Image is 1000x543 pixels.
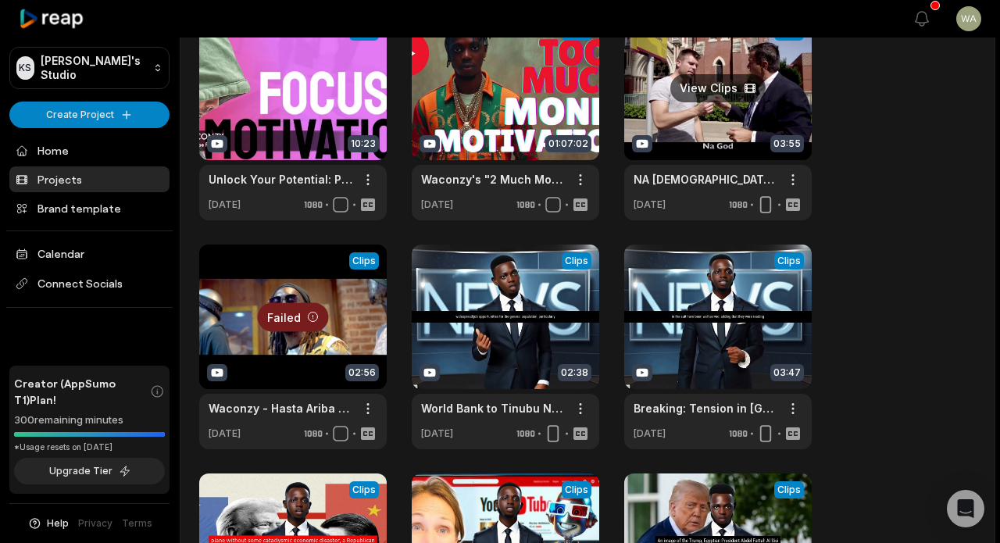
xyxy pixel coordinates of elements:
[634,171,777,188] a: NA [DEMOGRAPHIC_DATA] BY WACONZY - ( AFRICAN MUSIC VIDEOS YOUTUBE | AFRO POP MUSIC VIDEO | AFROBE...
[421,400,565,416] a: World Bank to Tinubu Nigeria’s growth rate too slow for $1 trillion economy goal
[47,516,69,530] span: Help
[122,516,152,530] a: Terms
[14,441,165,453] div: *Usage resets on [DATE]
[209,400,352,416] div: Waconzy - Hasta Ariba ft. Flex ([GEOGRAPHIC_DATA]) | Official Music Video | Shot in [GEOGRAPHIC_D...
[27,516,69,530] button: Help
[16,56,34,80] div: KS
[14,458,165,484] button: Upgrade Tier
[78,516,112,530] a: Privacy
[14,413,165,428] div: 300 remaining minutes
[14,375,150,408] span: Creator (AppSumo T1) Plan!
[41,54,147,82] p: [PERSON_NAME]'s Studio
[947,490,984,527] div: Open Intercom Messenger
[9,195,170,221] a: Brand template
[421,171,565,188] a: Waconzy's "2 Much Money" - The Ultimate Abundance Mindset Guide
[9,241,170,266] a: Calendar
[9,166,170,192] a: Projects
[209,171,352,188] a: Unlock Your Potential: Powerful Motivation for Success, Focus & Dreams
[9,102,170,128] button: Create Project
[9,270,170,298] span: Connect Socials
[634,400,777,416] a: Breaking: Tension in [GEOGRAPHIC_DATA] as takes decision of [PERSON_NAME] vs [PERSON_NAME]'s susp...
[9,138,170,163] a: Home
